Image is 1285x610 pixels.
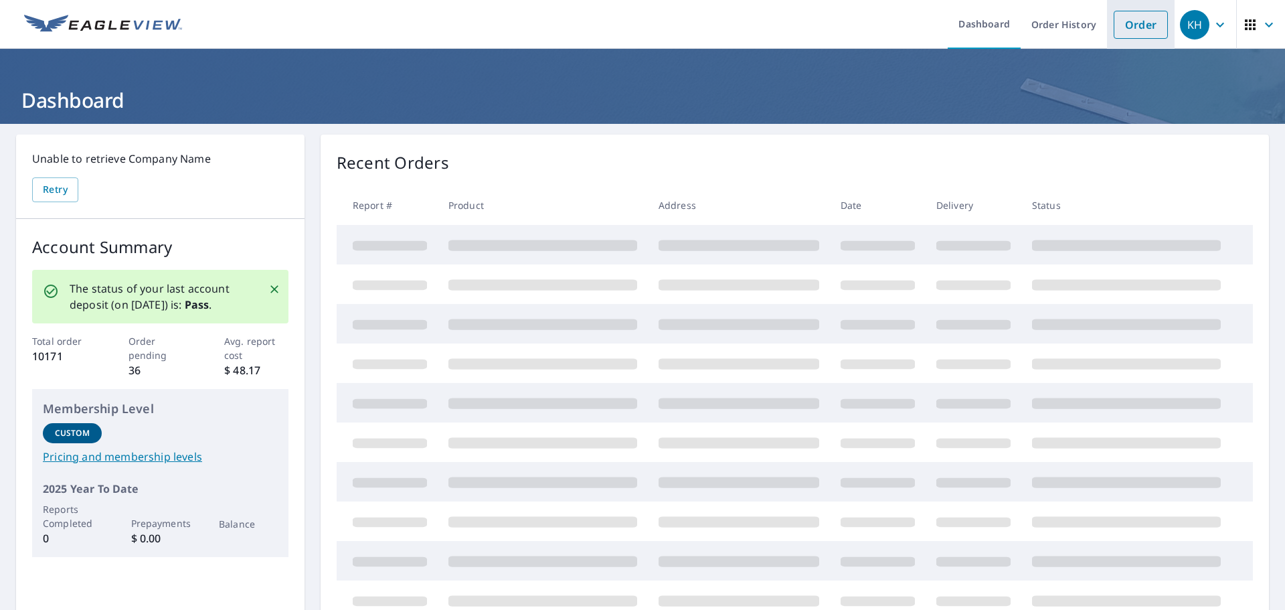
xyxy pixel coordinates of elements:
p: 2025 Year To Date [43,481,278,497]
p: Total order [32,334,96,348]
span: Retry [43,181,68,198]
p: The status of your last account deposit (on [DATE]) is: . [70,281,252,313]
p: $ 48.17 [224,362,288,378]
p: Order pending [128,334,193,362]
a: Pricing and membership levels [43,449,278,465]
img: EV Logo [24,15,182,35]
p: 10171 [32,348,96,364]
b: Pass [185,297,209,312]
p: 36 [128,362,193,378]
th: Report # [337,185,438,225]
p: Avg. report cost [224,334,288,362]
th: Status [1021,185,1231,225]
th: Product [438,185,648,225]
button: Retry [32,177,78,202]
p: Reports Completed [43,502,102,530]
div: KH [1180,10,1209,40]
h1: Dashboard [16,86,1269,114]
th: Date [830,185,926,225]
p: $ 0.00 [131,530,190,546]
p: Prepayments [131,516,190,530]
p: 0 [43,530,102,546]
p: Balance [219,517,278,531]
p: Recent Orders [337,151,449,175]
p: Unable to retrieve Company Name [32,151,288,167]
p: Custom [55,427,90,439]
th: Delivery [926,185,1021,225]
th: Address [648,185,830,225]
p: Account Summary [32,235,288,259]
p: Membership Level [43,400,278,418]
button: Close [266,281,283,298]
a: Order [1114,11,1168,39]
